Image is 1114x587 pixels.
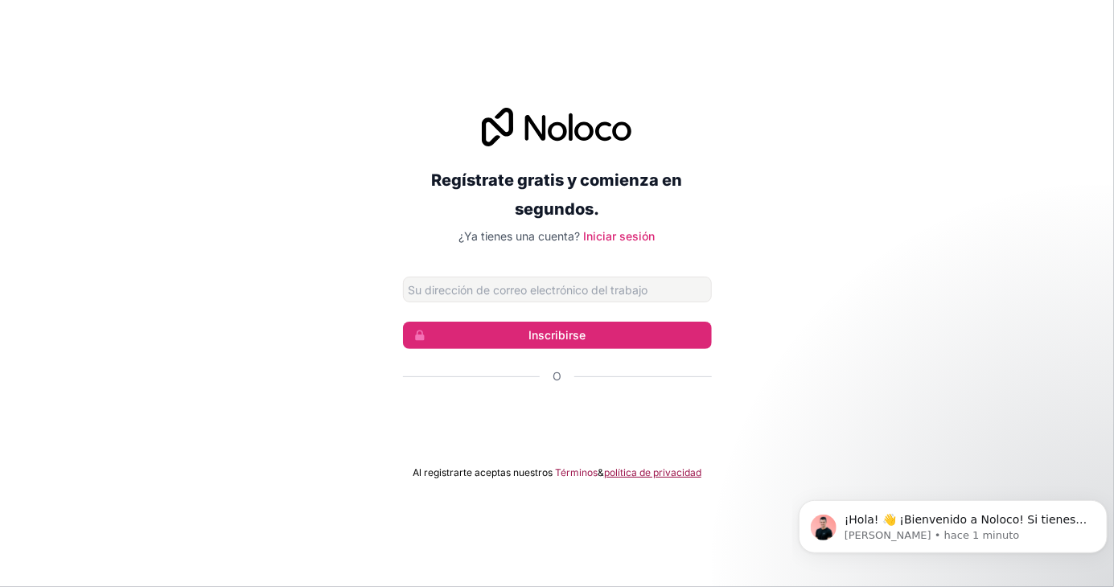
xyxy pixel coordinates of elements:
font: Al registrarte aceptas nuestros [413,466,553,478]
a: Términos [555,466,598,479]
font: política de privacidad [604,466,701,478]
font: Términos [555,466,598,478]
button: Inscribirse [403,322,712,349]
font: & [598,466,604,478]
font: O [553,369,561,383]
iframe: Botón de acceso con Google [395,402,720,437]
a: Iniciar sesión [584,229,656,243]
font: Inscribirse [528,328,586,342]
input: Dirección de correo electrónico [403,277,712,302]
font: ¿Ya tienes una cuenta? [459,229,581,243]
iframe: Mensaje de notificaciones del intercomunicador [792,466,1114,579]
font: Regístrate gratis y comienza en segundos. [432,170,683,219]
a: política de privacidad [604,466,701,479]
